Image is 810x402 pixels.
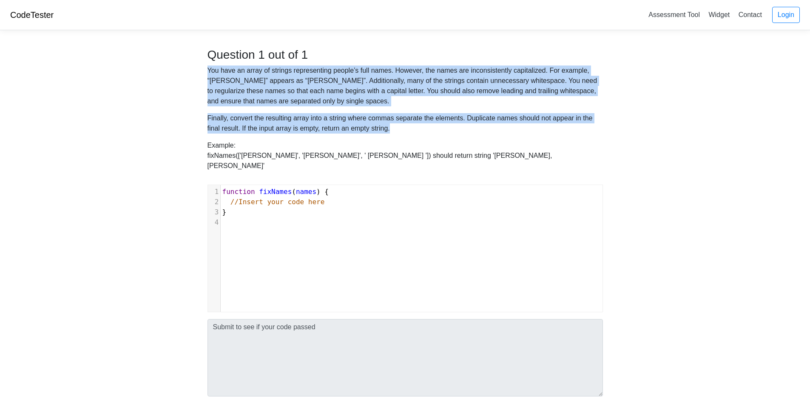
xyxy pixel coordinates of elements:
div: 4 [208,217,220,228]
a: Widget [705,8,733,22]
p: Example: fixNames(['[PERSON_NAME]', '[PERSON_NAME]', ' [PERSON_NAME] ']) should return string '[P... [207,140,603,171]
p: You have an array of strings representing people’s full names. However, the names are inconsisten... [207,66,603,106]
p: Finally, convert the resulting array into a string where commas separate the elements. Duplicate ... [207,113,603,134]
span: } [222,208,227,216]
a: Assessment Tool [645,8,703,22]
a: Contact [735,8,765,22]
span: fixNames [259,188,292,196]
textarea: Submit to see if your code passed [207,319,603,396]
span: ( ) { [222,188,329,196]
span: function [222,188,255,196]
h3: Question 1 out of 1 [207,48,603,62]
a: Login [772,7,800,23]
div: 3 [208,207,220,217]
div: 2 [208,197,220,207]
span: names [296,188,316,196]
div: 1 [208,187,220,197]
span: //Insert your code here [230,198,325,206]
a: CodeTester [10,10,54,20]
